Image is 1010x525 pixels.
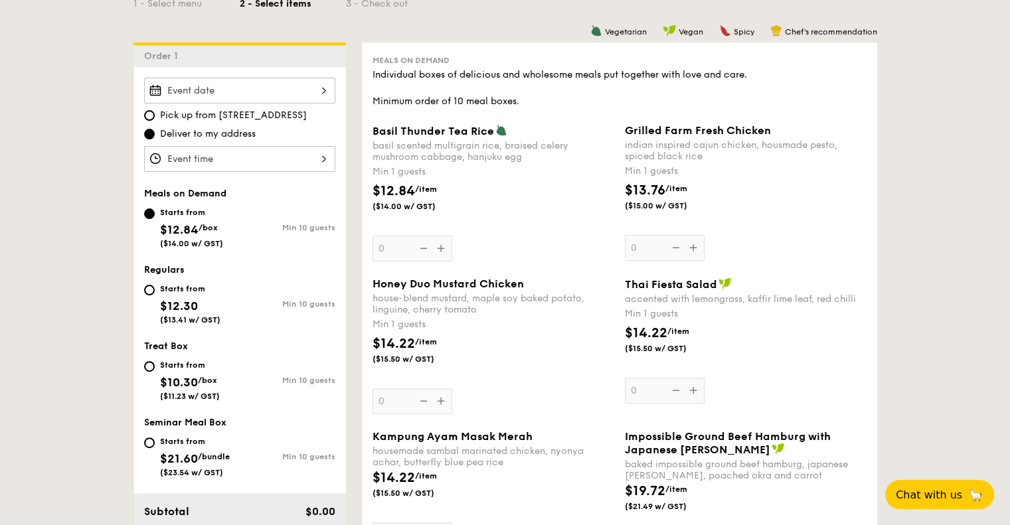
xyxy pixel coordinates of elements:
[625,139,867,162] div: indian inspired cajun chicken, housmade pesto, spiced black rice
[144,188,226,199] span: Meals on Demand
[198,452,230,461] span: /bundle
[240,376,335,385] div: Min 10 guests
[160,451,198,466] span: $21.60
[144,264,185,275] span: Regulars
[625,325,667,341] span: $14.22
[896,488,962,501] span: Chat with us
[240,452,335,461] div: Min 10 guests
[663,25,676,37] img: icon-vegan.f8ff3823.svg
[240,223,335,232] div: Min 10 guests
[373,293,614,315] div: house-blend mustard, maple soy baked potato, linguine, cherry tomato
[373,125,494,137] span: Basil Thunder Tea Rice
[160,127,256,141] span: Deliver to my address
[665,485,687,494] span: /item
[160,207,223,218] div: Starts from
[373,430,533,443] span: Kampung Ayam Masak Merah
[373,488,463,498] span: ($15.50 w/ GST)
[160,315,220,325] span: ($13.41 w/ GST)
[373,277,524,290] span: Honey Duo Mustard Chicken
[144,78,335,104] input: Event date
[144,208,155,219] input: Starts from$12.84/box($14.00 w/ GST)Min 10 guests
[144,50,183,62] span: Order 1
[144,417,226,428] span: Seminar Meal Box
[144,146,335,172] input: Event time
[415,471,437,481] span: /item
[373,318,614,331] div: Min 1 guests
[144,110,155,121] input: Pick up from [STREET_ADDRESS]
[373,165,614,179] div: Min 1 guests
[785,27,877,37] span: Chef's recommendation
[160,375,198,390] span: $10.30
[625,343,715,354] span: ($15.50 w/ GST)
[625,293,867,305] div: accented with lemongrass, kaffir lime leaf, red chilli
[625,483,665,499] span: $19.72
[770,25,782,37] img: icon-chef-hat.a58ddaea.svg
[144,285,155,295] input: Starts from$12.30($13.41 w/ GST)Min 10 guests
[679,27,703,37] span: Vegan
[718,277,732,289] img: icon-vegan.f8ff3823.svg
[144,361,155,372] input: Starts from$10.30/box($11.23 w/ GST)Min 10 guests
[160,360,220,370] div: Starts from
[373,336,415,352] span: $14.22
[144,437,155,448] input: Starts from$21.60/bundle($23.54 w/ GST)Min 10 guests
[625,307,867,321] div: Min 1 guests
[144,340,188,352] span: Treat Box
[373,354,463,364] span: ($15.50 w/ GST)
[625,459,867,481] div: baked impossible ground beef hamburg, japanese [PERSON_NAME], poached okra and carrot
[625,278,717,291] span: Thai Fiesta Salad
[160,109,307,122] span: Pick up from [STREET_ADDRESS]
[415,185,437,194] span: /item
[415,337,437,346] span: /item
[625,124,771,137] span: Grilled Farm Fresh Chicken
[160,436,230,447] div: Starts from
[719,25,731,37] img: icon-spicy.37a8142b.svg
[625,430,831,456] span: Impossible Ground Beef Hamburg with Japanese [PERSON_NAME]
[373,445,614,468] div: housemade sambal marinated chicken, nyonya achar, butterfly blue pea rice
[144,505,189,518] span: Subtotal
[373,140,614,163] div: basil scented multigrain rice, braised celery mushroom cabbage, hanjuku egg
[590,25,602,37] img: icon-vegetarian.fe4039eb.svg
[160,222,199,237] span: $12.84
[625,501,715,512] span: ($21.49 w/ GST)
[373,201,463,212] span: ($14.00 w/ GST)
[495,124,507,136] img: icon-vegetarian.fe4039eb.svg
[144,129,155,139] input: Deliver to my address
[160,239,223,248] span: ($14.00 w/ GST)
[198,376,217,385] span: /box
[772,443,785,455] img: icon-vegan.f8ff3823.svg
[605,27,647,37] span: Vegetarian
[373,183,415,199] span: $12.84
[667,327,689,336] span: /item
[734,27,754,37] span: Spicy
[199,223,218,232] span: /box
[885,480,994,509] button: Chat with us🦙
[305,505,335,518] span: $0.00
[625,200,715,211] span: ($15.00 w/ GST)
[373,68,867,108] div: Individual boxes of delicious and wholesome meals put together with love and care. Minimum order ...
[160,468,223,477] span: ($23.54 w/ GST)
[373,470,415,486] span: $14.22
[968,487,983,502] span: 🦙
[625,165,867,178] div: Min 1 guests
[625,183,665,198] span: $13.76
[160,299,198,313] span: $12.30
[160,283,220,294] div: Starts from
[665,184,687,193] span: /item
[373,56,450,65] span: Meals on Demand
[160,392,220,401] span: ($11.23 w/ GST)
[240,299,335,309] div: Min 10 guests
